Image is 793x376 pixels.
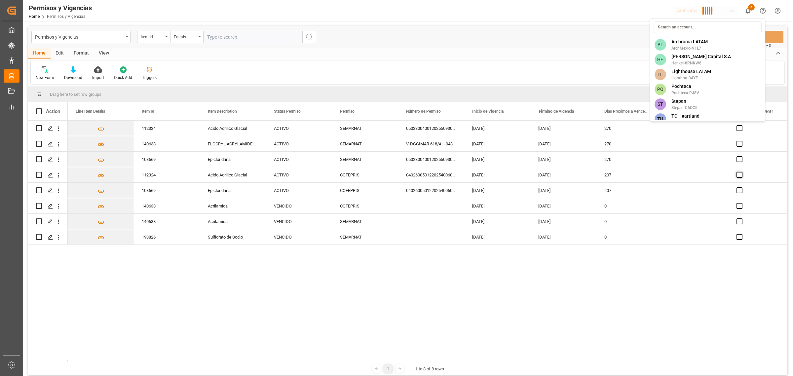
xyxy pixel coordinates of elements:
[200,229,266,244] div: Sulfidrato de Sodio
[134,183,200,198] div: 103669
[35,32,123,41] div: Permisos y Vigencias
[28,152,68,167] div: Press SPACE to select this row.
[340,136,390,152] div: SEMARNAT
[28,121,68,136] div: Press SPACE to select this row.
[50,92,101,97] span: Drag here to set row groups
[170,31,203,43] button: open menu
[398,167,464,182] div: 0402600501220254006000408
[538,109,574,114] span: Término de Vigencia
[530,136,596,151] div: [DATE]
[398,152,464,167] div: 0502300400120255093002194
[398,183,464,198] div: 0402600501220254006000411
[530,121,596,136] div: [DATE]
[76,109,105,114] span: Line Item Details
[464,214,530,229] div: [DATE]
[415,366,444,372] div: 1 to 8 of 8 rows
[398,121,464,136] div: 0502300400120255093002192
[755,3,770,18] button: Help Center
[200,167,266,182] div: Acido Acrilico Glacial
[274,152,324,167] div: ACTIVO
[596,152,662,167] div: 270
[596,136,662,151] div: 270
[134,152,200,167] div: 103669
[464,152,530,167] div: [DATE]
[200,183,266,198] div: Epicloridrina
[464,121,530,136] div: [DATE]
[596,229,662,244] div: 0
[36,75,54,81] div: New Form
[134,121,200,136] div: 112324
[29,3,92,13] div: Permisos y Vigencias
[208,109,237,114] span: Item Description
[141,32,163,40] div: Item Id
[134,167,200,182] div: 112324
[142,109,154,114] span: Item Id
[274,121,324,136] div: ACTIVO
[604,109,649,114] span: Dias Proximos a Vencer DRV
[340,199,390,214] div: COFEPRIS
[340,168,390,183] div: COFEPRIS
[274,214,324,229] div: VENCIDO
[134,214,200,229] div: 140638
[200,121,266,136] div: Acido Acrilico Glacial
[200,136,266,151] div: FLOCRYL ACRYLAMIDE 50 CU
[530,152,596,167] div: [DATE]
[530,198,596,213] div: [DATE]
[530,229,596,244] div: [DATE]
[134,136,200,151] div: 140638
[596,183,662,198] div: 207
[464,198,530,213] div: [DATE]
[274,109,301,114] span: Status Permiso
[596,198,662,213] div: 0
[340,121,390,136] div: SEMARNAT
[340,230,390,245] div: SEMARNAT
[748,4,755,11] span: 5
[530,167,596,182] div: [DATE]
[464,136,530,151] div: [DATE]
[464,167,530,182] div: [DATE]
[46,108,60,114] div: Action
[28,183,68,198] div: Press SPACE to select this row.
[69,48,94,59] div: Format
[274,136,324,152] div: ACTIVO
[203,31,302,43] input: Type to search
[596,121,662,136] div: 270
[406,109,441,114] span: Número de Permiso
[51,48,69,59] div: Edit
[384,364,392,373] div: 1
[28,167,68,183] div: Press SPACE to select this row.
[94,48,114,59] div: View
[29,14,40,19] a: Home
[174,32,196,40] div: Equals
[398,136,464,151] div: V-DGGIMAR.618/AH-04300/25
[740,3,755,18] button: show 5 new notifications
[274,183,324,198] div: ACTIVO
[142,75,157,81] div: Triggers
[596,167,662,182] div: 207
[200,214,266,229] div: Acrilamida
[340,183,390,198] div: COFEPRIS
[28,48,51,59] div: Home
[472,109,504,114] span: Inicio de Vigencia
[596,214,662,229] div: 0
[274,199,324,214] div: VENCIDO
[340,214,390,229] div: SEMARNAT
[274,168,324,183] div: ACTIVO
[114,75,132,81] div: Quick Add
[92,75,104,81] div: Import
[134,229,200,244] div: 193826
[530,214,596,229] div: [DATE]
[654,21,762,33] input: Search an account...
[31,31,131,43] button: open menu
[200,198,266,213] div: Acrilamida
[137,31,170,43] button: open menu
[274,230,324,245] div: VENCIDO
[302,31,316,43] button: search button
[28,198,68,214] div: Press SPACE to select this row.
[464,183,530,198] div: [DATE]
[134,198,200,213] div: 140638
[28,229,68,245] div: Press SPACE to select this row.
[28,136,68,152] div: Press SPACE to select this row.
[200,152,266,167] div: Epicloridrina
[530,183,596,198] div: [DATE]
